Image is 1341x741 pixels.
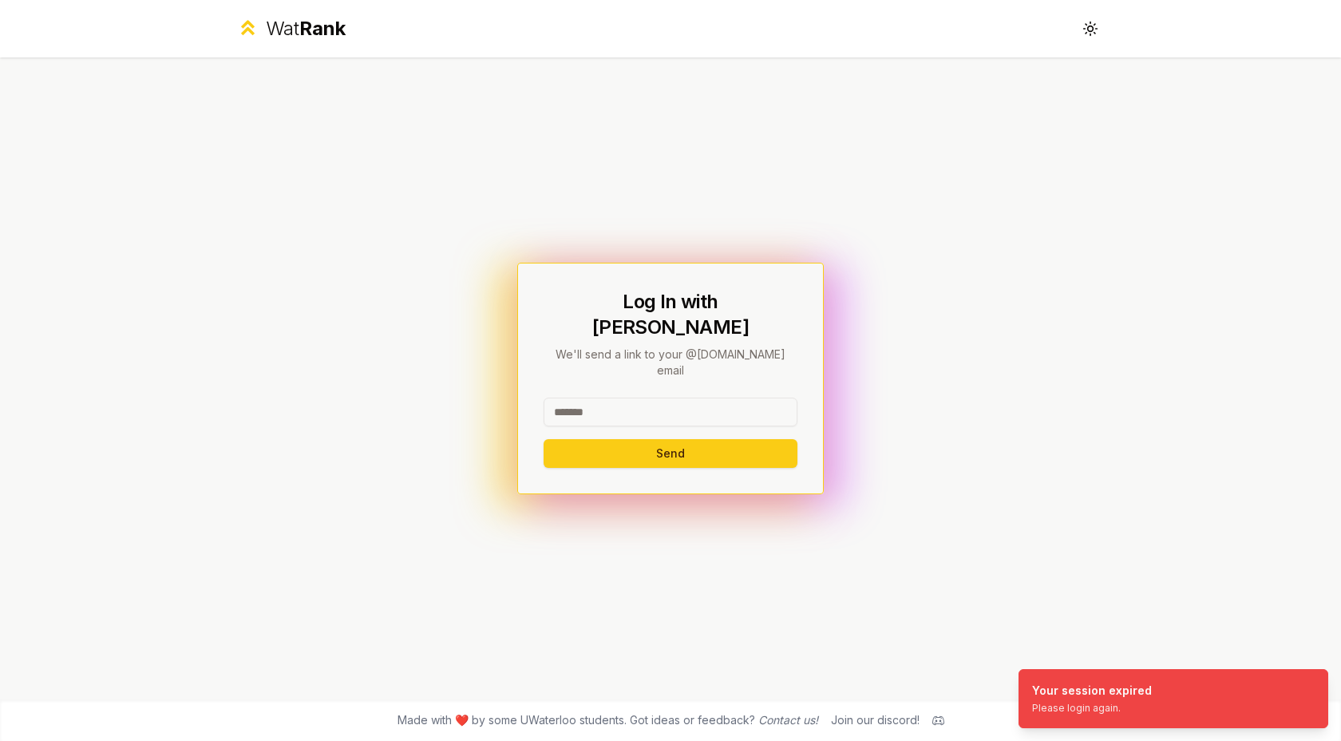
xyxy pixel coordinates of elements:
[1032,683,1152,699] div: Your session expired
[398,712,818,728] span: Made with ❤️ by some UWaterloo students. Got ideas or feedback?
[1032,702,1152,715] div: Please login again.
[544,289,797,340] h1: Log In with [PERSON_NAME]
[544,347,797,378] p: We'll send a link to your @[DOMAIN_NAME] email
[831,712,920,728] div: Join our discord!
[758,713,818,727] a: Contact us!
[266,16,346,42] div: Wat
[299,17,346,40] span: Rank
[236,16,346,42] a: WatRank
[544,439,797,468] button: Send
